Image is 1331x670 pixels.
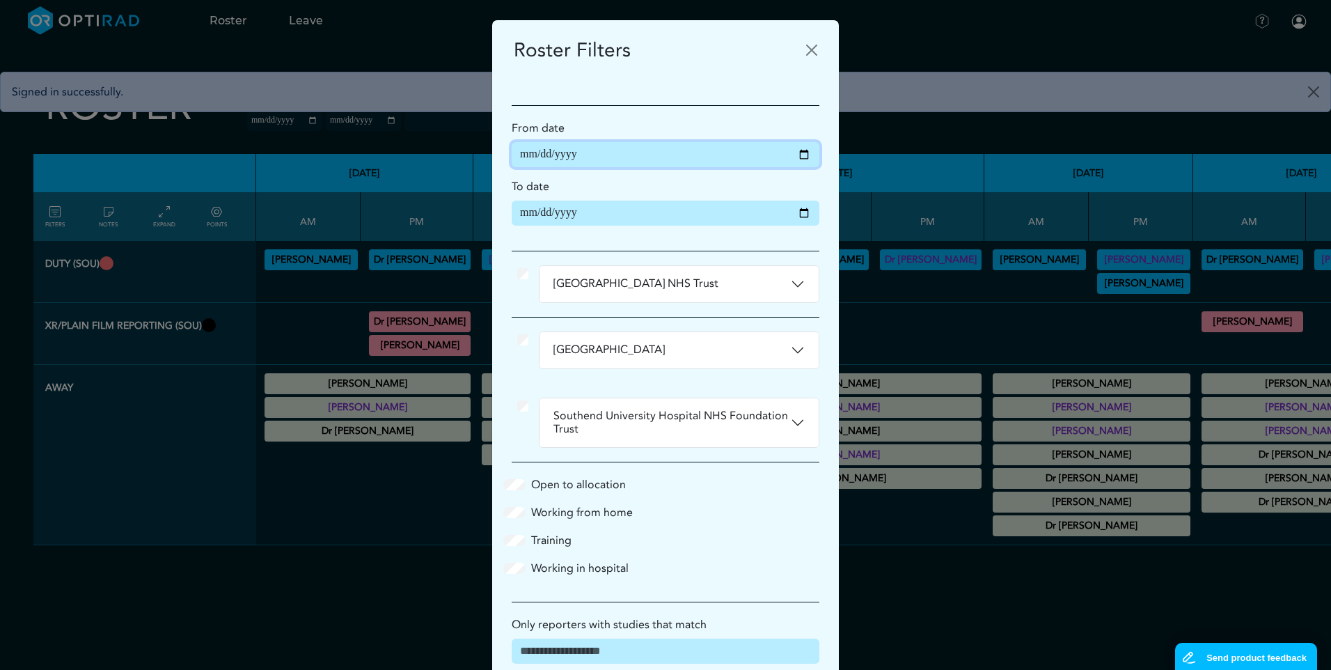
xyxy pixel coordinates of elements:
label: Training [531,532,572,549]
h5: Roster Filters [514,36,631,65]
label: Open to allocation [531,476,626,493]
button: Southend University Hospital NHS Foundation Trust [540,398,819,447]
label: Only reporters with studies that match [512,616,707,633]
button: Close [801,39,823,61]
button: [GEOGRAPHIC_DATA] [540,332,819,368]
label: Working from home [531,504,633,521]
label: From date [512,120,565,137]
label: Working in hospital [531,560,629,577]
label: To date [512,178,549,195]
button: [GEOGRAPHIC_DATA] NHS Trust [540,266,819,302]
